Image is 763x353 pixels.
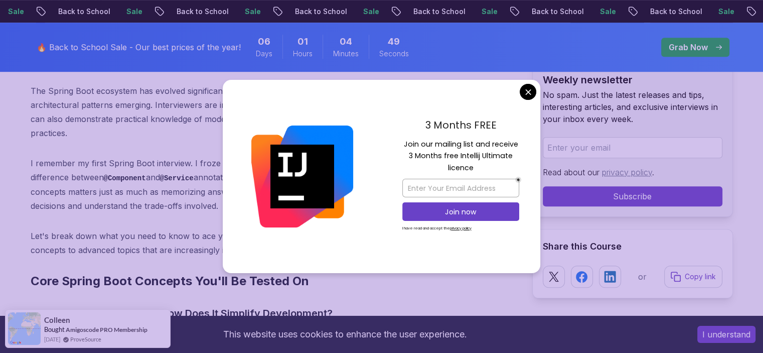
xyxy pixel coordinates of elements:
p: Sale [118,7,150,17]
span: Bought [44,325,65,333]
p: I remember my first Spring Boot interview. I froze when asked about auto-configuration magic and ... [31,156,516,213]
h2: Share this Course [543,240,722,254]
a: ProveSource [70,335,101,343]
button: Subscribe [543,186,722,206]
p: Let's break down what you need to know to ace your Spring Boot interview in [DATE], covering ever... [31,229,516,257]
code: @Service [160,174,194,182]
p: No spam. Just the latest releases and tips, interesting articles, and exclusive interviews in you... [543,89,722,125]
p: Read about our . [543,166,722,178]
p: Sale [474,7,506,17]
p: Copy link [685,272,716,282]
code: @Component [104,174,146,182]
p: Sale [710,7,742,17]
span: Seconds [379,49,409,59]
input: Enter your email [543,137,722,158]
p: Back to School [642,7,710,17]
p: 🔥 Back to School Sale - Our best prices of the year! [37,41,241,53]
p: Sale [237,7,269,17]
p: Back to School [169,7,237,17]
button: Accept cookies [697,326,755,343]
p: The Spring Boot ecosystem has evolved significantly over the past few years, with new features, b... [31,84,516,140]
button: Copy link [664,266,722,288]
p: or [638,271,647,283]
span: [DATE] [44,335,60,343]
h2: Core Spring Boot Concepts You'll Be Tested On [31,273,516,289]
p: Back to School [50,7,118,17]
a: privacy policy [602,167,652,177]
p: Sale [355,7,387,17]
img: provesource social proof notification image [8,312,41,345]
p: Back to School [524,7,592,17]
p: Back to School [287,7,355,17]
span: Minutes [333,49,359,59]
h2: Weekly newsletter [543,73,722,87]
a: Amigoscode PRO Membership [66,326,147,333]
span: 49 Seconds [388,35,400,49]
p: Sale [592,7,624,17]
p: Grab Now [669,41,708,53]
h3: 1. What Is Spring Boot, and How Does It Simplify Development? [31,305,516,321]
span: 4 Minutes [340,35,352,49]
span: 6 Days [258,35,270,49]
span: Colleen [44,316,70,324]
div: This website uses cookies to enhance the user experience. [8,323,682,345]
span: 1 Hours [297,35,308,49]
span: Hours [293,49,313,59]
span: Days [256,49,272,59]
p: Back to School [405,7,474,17]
